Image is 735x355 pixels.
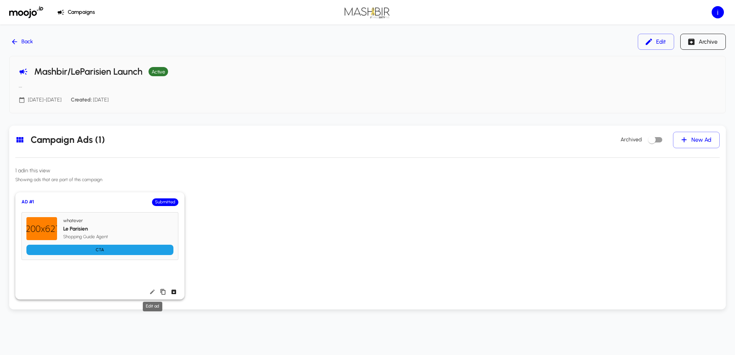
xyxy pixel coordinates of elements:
button: New Ad [673,132,720,148]
button: Archive ad [169,287,178,296]
img: Ad preview [26,217,57,240]
button: Archive [680,34,726,50]
h6: Le Parisien [63,226,173,232]
div: i [712,6,724,18]
button: Edit [638,34,674,50]
img: Moojo Logo [9,6,43,18]
strong: Created: [71,97,92,103]
p: [DATE] - [DATE] [28,96,62,104]
span: Submitted [152,199,178,205]
button: Back [9,35,36,49]
span: whatever [63,217,173,225]
span: Active [149,68,168,76]
div: Edit ad [143,302,162,311]
span: Showing ads that are part of this campaign [15,177,102,182]
p: ... [19,81,248,90]
button: Duplicate ad [158,287,168,296]
button: Standard privileges [710,4,726,20]
div: Submitted [152,198,178,206]
p: 1 ad in this view [15,167,102,175]
button: Campaigns [56,5,98,20]
span: AD # 1 [21,198,34,206]
h5: Mashbir/LeParisien Launch [34,65,142,78]
img: Mashbir Logo [340,5,395,20]
p: Archived [621,136,642,144]
h5: Campaign Ads ( 1 ) [31,134,105,146]
span: Shopping Guide Agent [63,234,173,239]
button: Edit ad [148,287,157,296]
p: [DATE] [71,96,109,104]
